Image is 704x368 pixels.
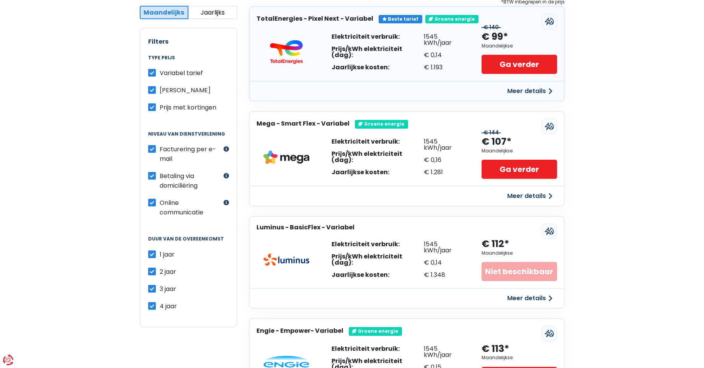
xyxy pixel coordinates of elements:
div: € 1.348 [424,272,467,278]
a: Ga verder [482,160,557,179]
div: Prijs/kWh elektriciteit (dag): [332,151,424,163]
button: Jaarlijks [188,6,237,19]
legend: Niveau van dienstverlening [148,131,229,144]
div: Prijs/kWh elektriciteit (dag): [332,46,424,58]
div: Maandelijkse [482,355,513,360]
div: 1545 kWh/jaar [424,34,467,46]
div: € 0,14 [424,260,467,266]
button: Meer details [503,291,557,305]
span: 1 jaar [160,250,175,259]
div: € 0,16 [424,157,467,163]
button: Meer details [503,189,557,203]
legend: Type prijs [148,55,229,68]
div: Groene energie [355,120,408,128]
div: 1545 kWh/jaar [424,241,467,254]
div: Maandelijkse [482,43,513,49]
span: Variabel tarief [160,69,203,77]
div: Beste tarief [379,15,422,23]
h3: Luminus - BasicFlex - Variabel [256,224,354,231]
button: Meer details [503,84,557,98]
div: Maandelijkse [482,148,513,154]
span: 3 jaar [160,285,176,293]
div: 1545 kWh/jaar [424,139,467,151]
span: [PERSON_NAME] [160,86,211,95]
div: € 107* [482,136,511,148]
div: € 112* [482,238,509,250]
div: Groene energie [349,327,402,335]
img: Luminus [263,254,309,266]
div: € 1.193 [424,64,467,70]
div: Jaarlijkse kosten: [332,64,424,70]
div: € 113* [482,343,509,355]
div: Prijs/kWh elektriciteit (dag): [332,254,424,266]
span: 4 jaar [160,302,177,311]
div: € 144 [482,129,501,136]
div: € 140 [482,24,501,31]
div: Elektriciteit verbruik: [332,34,424,40]
div: Elektriciteit verbruik: [332,346,424,352]
div: Elektriciteit verbruik: [332,241,424,247]
div: € 99* [482,31,508,43]
span: 2 jaar [160,267,176,276]
div: € 0,14 [424,52,467,58]
div: Groene energie [425,15,479,23]
span: Prijs met kortingen [160,103,216,112]
div: Niet beschikbaar [482,262,557,281]
div: Jaarlijkse kosten: [332,272,424,278]
div: Elektriciteit verbruik: [332,139,424,145]
h3: Mega - Smart Flex - Variabel [256,120,350,127]
a: Ga verder [482,55,557,74]
h3: Engie - Empower- Variabel [256,327,343,334]
div: 1545 kWh/jaar [424,346,467,358]
label: Facturering per e-mail [160,144,222,164]
button: Maandelijks [140,6,189,19]
label: Betaling via domiciliëring [160,171,222,190]
label: Online communicatie [160,198,222,217]
img: Mega [263,150,309,164]
div: € 1.281 [424,169,467,175]
div: Jaarlijkse kosten: [332,169,424,175]
img: TotalEnergies [263,40,309,64]
div: Maandelijkse [482,250,513,256]
h2: Filters [148,38,229,45]
legend: Duur van de overeenkomst [148,236,229,249]
h3: TotalEnergies - Pixel Next - Variabel [256,15,373,22]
